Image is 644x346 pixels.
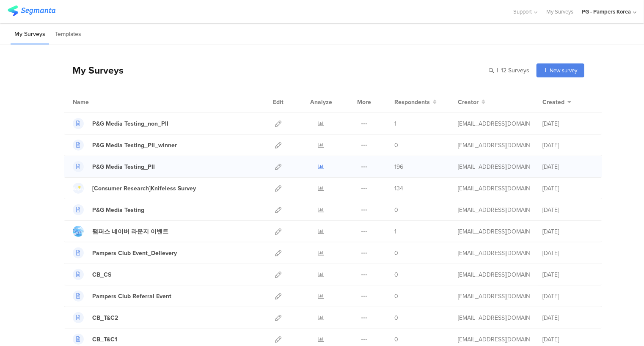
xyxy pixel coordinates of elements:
div: Pampers Club Referral Event [92,292,171,301]
span: 0 [394,292,398,301]
span: 1 [394,227,396,236]
li: Templates [51,25,85,44]
span: 1 [394,119,396,128]
div: [DATE] [542,249,593,258]
button: Respondents [394,98,437,107]
a: [Consumer Research]Knifeless Survey [73,183,196,194]
div: P&G Media Testing_non_PII [92,119,168,128]
a: P&G Media Testing_PII_winner [73,140,177,151]
div: 팸퍼스 네이버 라운지 이벤트 [92,227,168,236]
div: [DATE] [542,313,593,322]
a: CB_T&C1 [73,334,117,345]
a: CB_T&C2 [73,312,118,323]
span: 0 [394,141,398,150]
div: park.m.3@pg.com [458,313,530,322]
a: CB_CS [73,269,111,280]
div: P&G Media Testing_PII_winner [92,141,177,150]
span: 12 Surveys [501,66,529,75]
span: 0 [394,249,398,258]
div: [DATE] [542,141,593,150]
span: New survey [550,66,577,74]
span: 196 [394,162,403,171]
div: My Surveys [64,63,124,77]
span: 0 [394,270,398,279]
div: CB_T&C2 [92,313,118,322]
div: park.m.3@pg.com [458,119,530,128]
span: | [495,66,499,75]
div: PG - Pampers Korea [582,8,631,16]
div: [DATE] [542,227,593,236]
div: CB_CS [92,270,111,279]
span: 134 [394,184,403,193]
span: 0 [394,206,398,214]
div: CB_T&C1 [92,335,117,344]
div: park.m.3@pg.com [458,162,530,171]
div: park.m.3@pg.com [458,249,530,258]
span: Support [514,8,532,16]
button: Created [542,98,571,107]
span: 0 [394,335,398,344]
div: Name [73,98,124,107]
div: [DATE] [542,335,593,344]
li: My Surveys [11,25,49,44]
div: Pampers Club Event_Delievery [92,249,177,258]
div: park.m.3@pg.com [458,184,530,193]
a: P&G Media Testing_non_PII [73,118,168,129]
div: P&G Media Testing_PII [92,162,155,171]
div: [DATE] [542,270,593,279]
div: [DATE] [542,292,593,301]
div: park.m.3@pg.com [458,270,530,279]
div: park.m.3@pg.com [458,206,530,214]
div: More [355,91,373,113]
button: Creator [458,98,485,107]
div: park.m.3@pg.com [458,335,530,344]
a: Pampers Club Event_Delievery [73,247,177,258]
span: Respondents [394,98,430,107]
a: Pampers Club Referral Event [73,291,171,302]
img: segmanta logo [8,5,55,16]
span: 0 [394,313,398,322]
div: [DATE] [542,162,593,171]
div: [DATE] [542,119,593,128]
div: park.m.3@pg.com [458,227,530,236]
div: park.m.3@pg.com [458,141,530,150]
div: [Consumer Research]Knifeless Survey [92,184,196,193]
div: [DATE] [542,206,593,214]
div: Edit [269,91,287,113]
a: P&G Media Testing [73,204,144,215]
div: P&G Media Testing [92,206,144,214]
span: Created [542,98,564,107]
div: [DATE] [542,184,593,193]
div: park.m.3@pg.com [458,292,530,301]
a: 팸퍼스 네이버 라운지 이벤트 [73,226,168,237]
span: Creator [458,98,479,107]
a: P&G Media Testing_PII [73,161,155,172]
div: Analyze [308,91,334,113]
